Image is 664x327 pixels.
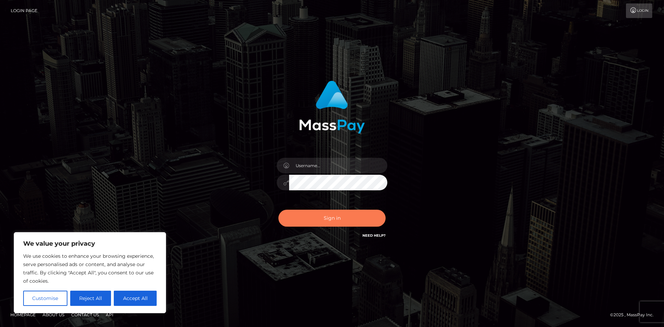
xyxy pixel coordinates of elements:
[14,232,166,313] div: We value your privacy
[278,210,386,227] button: Sign in
[299,81,365,134] img: MassPay Login
[23,291,67,306] button: Customise
[610,311,659,319] div: © 2025 , MassPay Inc.
[8,309,38,320] a: Homepage
[23,239,157,248] p: We value your privacy
[68,309,102,320] a: Contact Us
[362,233,386,238] a: Need Help?
[103,309,116,320] a: API
[40,309,67,320] a: About Us
[114,291,157,306] button: Accept All
[23,252,157,285] p: We use cookies to enhance your browsing experience, serve personalised ads or content, and analys...
[289,158,387,173] input: Username...
[70,291,111,306] button: Reject All
[626,3,652,18] a: Login
[11,3,37,18] a: Login Page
